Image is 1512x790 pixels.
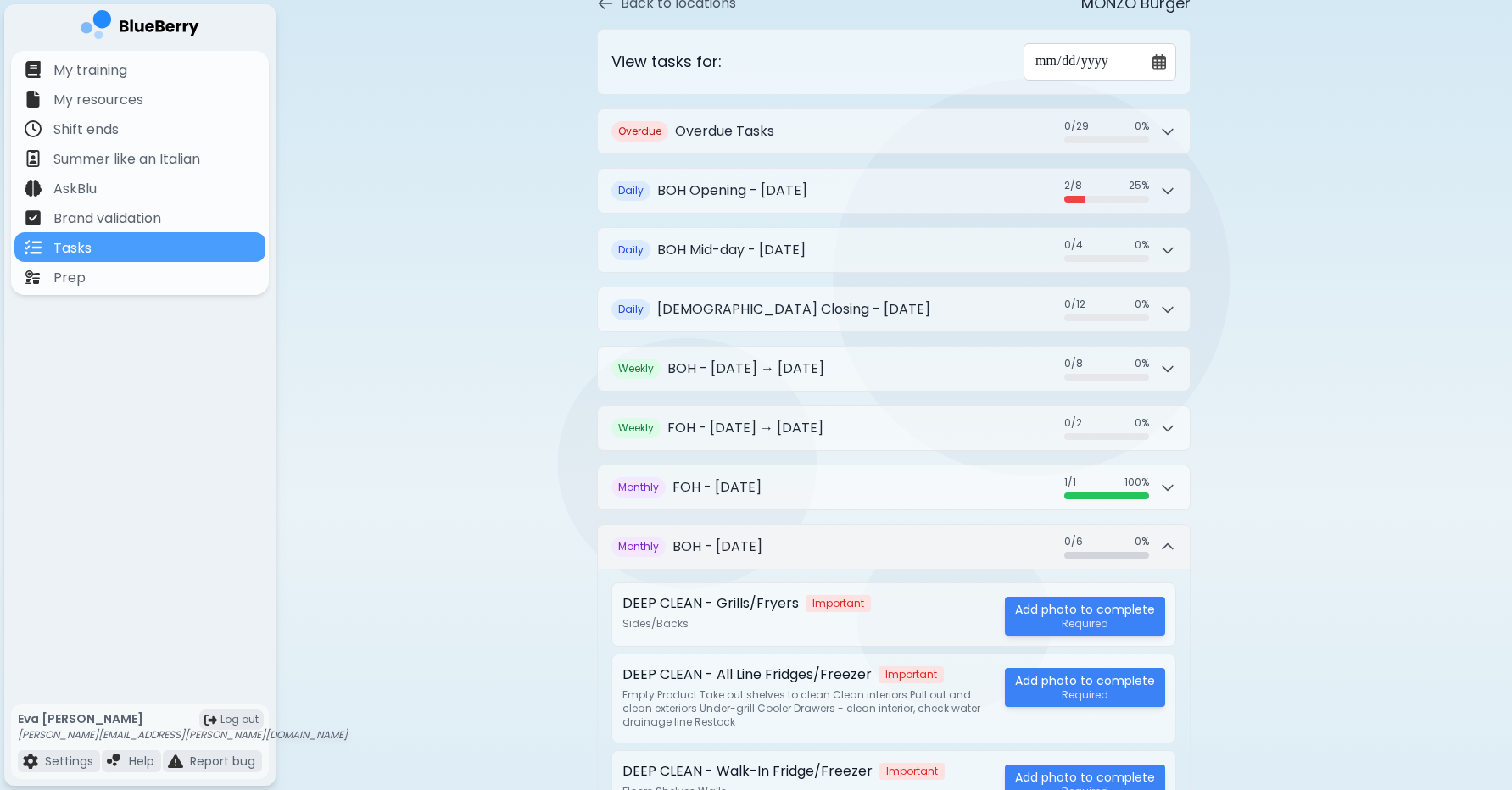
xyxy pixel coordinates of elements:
button: Add photo to completeRequired [1005,668,1165,707]
img: logout [204,714,217,726]
span: M [611,477,666,498]
span: 0 % [1135,298,1149,311]
img: company logo [81,10,199,45]
span: Add photo to complete [1015,602,1155,617]
span: 0 / 29 [1064,120,1089,133]
span: Required [1062,617,1108,631]
span: 25 % [1129,179,1149,192]
span: onthly [627,539,659,554]
span: D [611,181,650,201]
p: [PERSON_NAME][EMAIL_ADDRESS][PERSON_NAME][DOMAIN_NAME] [18,728,348,742]
h2: BOH Mid-day - [DATE] [657,240,806,260]
p: My training [53,60,127,81]
span: 0 / 6 [1064,535,1083,548]
span: D [611,240,650,260]
span: aily [625,302,644,316]
img: file icon [25,150,42,167]
span: aily [625,242,644,257]
span: O [611,121,668,142]
span: W [611,359,661,379]
span: Add photo to complete [1015,673,1155,688]
p: Empty Product Take out shelves to clean Clean interiors Pull out and clean exteriors Under-grill ... [622,688,991,729]
span: onthly [627,480,659,494]
img: file icon [25,91,42,108]
button: Add photo to completeRequired [1005,597,1165,636]
button: OverdueOverdue Tasks0/290% [598,109,1190,153]
img: file icon [168,754,183,769]
p: Help [129,754,154,769]
button: DailyBOH Opening - [DATE]2/825% [598,169,1190,213]
span: Important [806,595,871,612]
p: DEEP CLEAN - Walk-In Fridge/Freezer [622,761,873,782]
p: Prep [53,268,86,288]
p: Report bug [190,754,255,769]
p: Brand validation [53,209,161,229]
button: WeeklyFOH - [DATE] → [DATE]0/20% [598,406,1190,450]
button: MonthlyFOH - [DATE]1/1100% [598,465,1190,509]
h2: BOH Opening - [DATE] [657,181,807,201]
span: 0 / 8 [1064,357,1083,370]
p: Settings [45,754,93,769]
img: file icon [107,754,122,769]
button: WeeklyBOH - [DATE] → [DATE]0/80% [598,347,1190,391]
p: Tasks [53,238,92,259]
span: D [611,299,650,320]
span: 1 / 1 [1064,476,1076,489]
span: verdue [626,124,661,138]
span: 0 / 12 [1064,298,1085,311]
span: 0 / 4 [1064,238,1083,252]
span: 0 / 2 [1064,416,1082,430]
span: Important [879,763,945,780]
h2: BOH - [DATE] → [DATE] [667,359,824,379]
span: aily [625,183,644,197]
span: 0 % [1135,416,1149,430]
h2: BOH - [DATE] [672,537,762,557]
h2: FOH - [DATE] [672,477,762,498]
span: 0 % [1135,238,1149,252]
span: M [611,537,666,557]
img: file icon [25,239,42,256]
p: AskBlu [53,179,97,199]
h2: [DEMOGRAPHIC_DATA] Closing - [DATE] [657,299,930,320]
p: Eva [PERSON_NAME] [18,711,348,726]
p: DEEP CLEAN - All Line Fridges/Freezer [622,665,872,685]
img: file icon [25,269,42,286]
span: eekly [628,361,654,376]
span: 2 / 8 [1064,179,1082,192]
span: Log out [220,713,259,726]
img: file icon [25,209,42,226]
img: file icon [25,61,42,78]
button: DailyBOH Mid-day - [DATE]0/40% [598,228,1190,272]
span: Required [1062,688,1108,702]
h2: Overdue Tasks [675,121,774,142]
p: Summer like an Italian [53,149,200,170]
p: Sides/Backs [622,617,991,631]
span: Add photo to complete [1015,770,1155,785]
img: file icon [23,754,38,769]
span: 100 % [1124,476,1149,489]
img: file icon [25,120,42,137]
span: W [611,418,661,438]
h2: FOH - [DATE] → [DATE] [667,418,823,438]
span: 0 % [1135,535,1149,548]
span: 0 % [1135,120,1149,133]
p: Shift ends [53,120,119,140]
p: My resources [53,90,143,110]
button: Daily[DEMOGRAPHIC_DATA] Closing - [DATE]0/120% [598,287,1190,331]
h3: View tasks for: [611,50,722,74]
p: DEEP CLEAN - Grills/Fryers [622,593,799,614]
button: MonthlyBOH - [DATE]0/60% [598,525,1190,569]
span: eekly [628,420,654,435]
img: file icon [25,180,42,197]
span: 0 % [1135,357,1149,370]
span: Important [879,666,944,683]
